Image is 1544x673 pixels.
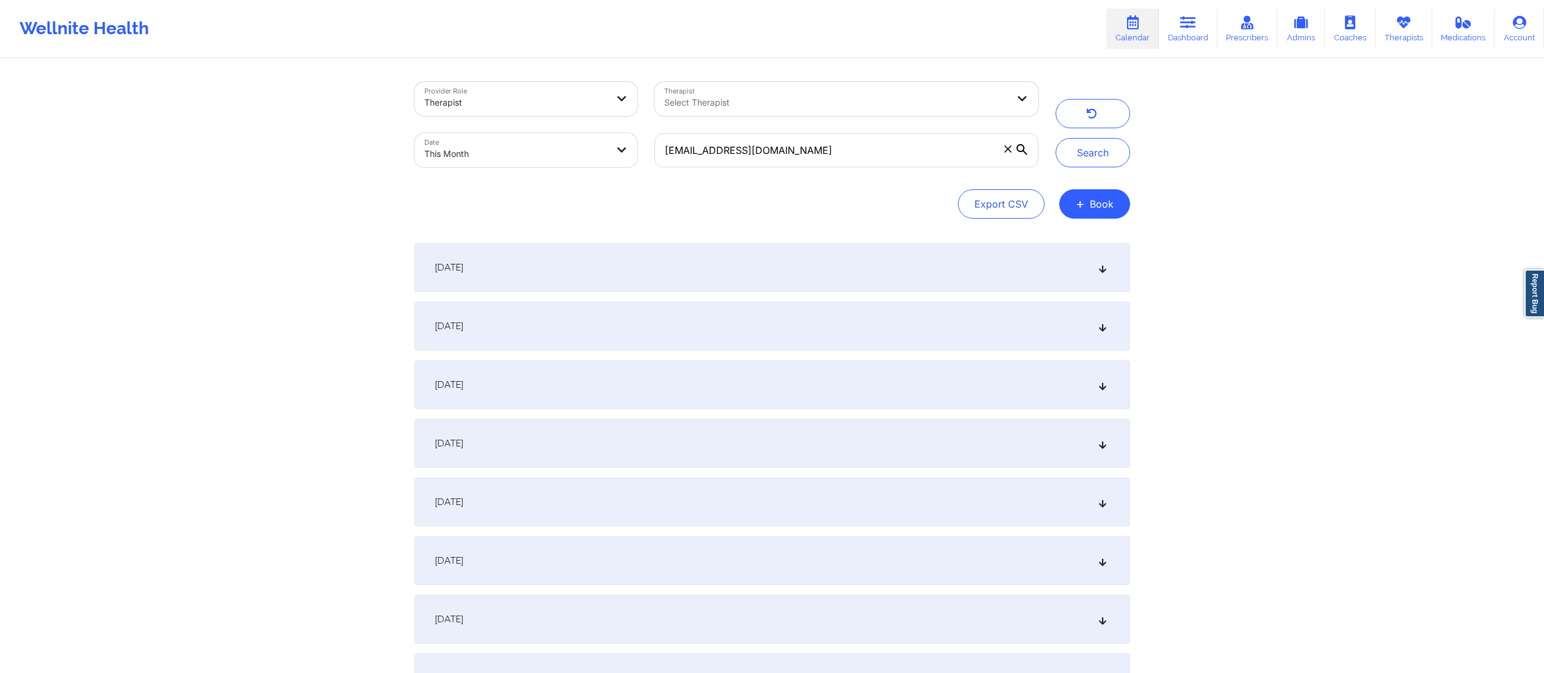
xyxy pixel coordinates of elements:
span: [DATE] [435,496,463,508]
span: [DATE] [435,613,463,625]
span: [DATE] [435,261,463,274]
a: Dashboard [1159,9,1217,49]
span: [DATE] [435,437,463,449]
a: Prescribers [1217,9,1278,49]
button: +Book [1059,189,1130,219]
div: This Month [424,140,607,167]
a: Report Bug [1524,269,1544,318]
span: [DATE] [435,555,463,567]
a: Calendar [1106,9,1159,49]
span: [DATE] [435,320,463,332]
a: Coaches [1325,9,1375,49]
input: Search by patient email [654,133,1038,167]
a: Medications [1432,9,1495,49]
button: Export CSV [958,189,1045,219]
a: Account [1495,9,1544,49]
a: Therapists [1375,9,1432,49]
span: + [1076,200,1085,207]
button: Search [1056,138,1130,167]
a: Admins [1277,9,1325,49]
span: [DATE] [435,379,463,391]
div: Therapist [424,89,607,116]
